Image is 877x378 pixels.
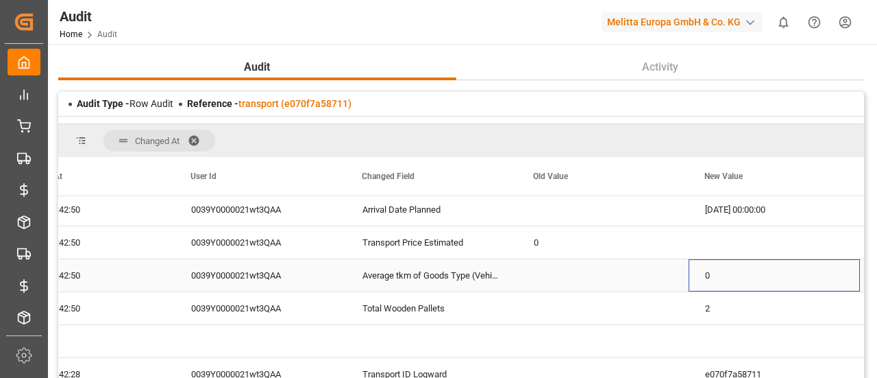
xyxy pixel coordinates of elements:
div: [DATE] 00:00:00 [689,193,860,226]
span: Reference - [187,98,351,109]
span: New Value [704,172,743,181]
div: 0 [517,226,689,259]
div: Row Audit [77,97,173,111]
div: 0 [689,259,860,292]
div: [DATE] 17:42:50 [3,193,175,226]
div: [DATE] 17:42:50 [3,259,175,292]
div: 0039Y0000021wt3QAA [175,193,346,226]
div: 2 [689,292,860,324]
div: 0039Y0000021wt3QAA [175,259,346,292]
a: Home [60,29,82,39]
button: Help Center [799,7,830,38]
a: transport (e070f7a58711) [238,98,351,109]
span: Changed Field [362,172,415,181]
div: [DATE] 17:42:50 [3,226,175,259]
span: Activity [637,59,684,75]
span: User Id [190,172,217,181]
div: Arrival Date Planned [346,193,517,226]
span: Audit Type - [77,98,129,109]
div: Transport Price Estimated [346,226,517,259]
button: show 0 new notifications [768,7,799,38]
button: Audit [58,54,456,80]
div: [DATE] 17:42:50 [3,292,175,324]
div: Total Wooden Pallets [346,292,517,324]
span: Changed At [135,136,180,146]
div: Audit [60,6,117,27]
div: 0039Y0000021wt3QAA [175,226,346,259]
div: 0039Y0000021wt3QAA [175,292,346,324]
span: Audit [238,59,275,75]
button: Activity [456,54,865,80]
span: Old Value [533,172,568,181]
div: Melitta Europa GmbH & Co. KG [602,12,763,32]
div: Average tkm of Goods Type (Vehicle Weight) [346,259,517,292]
button: Melitta Europa GmbH & Co. KG [602,9,768,35]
